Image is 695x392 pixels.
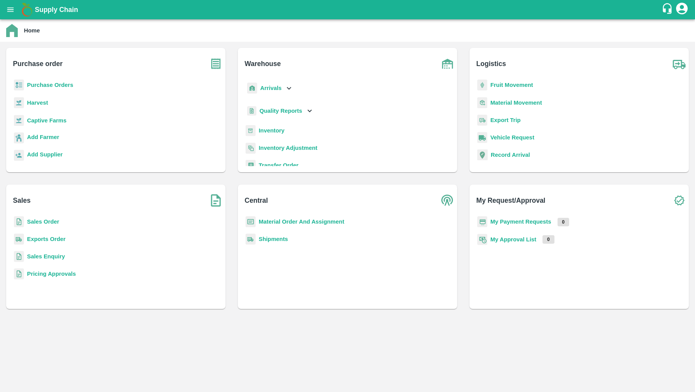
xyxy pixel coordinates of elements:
[490,236,536,243] a: My Approval List
[35,4,661,15] a: Supply Chain
[206,191,225,210] img: soSales
[247,106,256,116] img: qualityReport
[246,216,256,227] img: centralMaterial
[477,115,487,126] img: delivery
[477,132,487,143] img: vehicle
[477,149,488,160] img: recordArrival
[438,54,457,73] img: warehouse
[661,3,675,17] div: customer-support
[27,117,66,124] a: Captive Farms
[675,2,689,18] div: account of current user
[6,24,18,37] img: home
[259,219,344,225] a: Material Order And Assignment
[27,134,59,140] b: Add Farmer
[14,234,24,245] img: shipments
[27,82,73,88] a: Purchase Orders
[27,219,59,225] a: Sales Order
[14,115,24,126] img: harvest
[14,80,24,91] img: reciept
[247,83,257,94] img: whArrival
[13,195,31,206] b: Sales
[27,253,65,260] a: Sales Enquiry
[27,100,48,106] a: Harvest
[260,85,281,91] b: Arrivals
[490,82,533,88] a: Fruit Movement
[477,80,487,91] img: fruit
[542,235,554,244] p: 0
[246,143,256,154] img: inventory
[24,27,40,34] b: Home
[246,125,256,136] img: whInventory
[27,133,59,143] a: Add Farmer
[27,150,63,161] a: Add Supplier
[2,1,19,19] button: open drawer
[438,191,457,210] img: central
[259,108,302,114] b: Quality Reports
[19,2,35,17] img: logo
[246,160,256,171] img: whTransfer
[491,152,530,158] a: Record Arrival
[477,97,487,109] img: material
[670,191,689,210] img: check
[14,251,24,262] img: sales
[14,150,24,161] img: supplier
[490,219,551,225] a: My Payment Requests
[490,117,520,123] a: Export Trip
[14,132,24,144] img: farmer
[246,103,314,119] div: Quality Reports
[259,162,298,168] a: Transfer Order
[558,218,570,226] p: 0
[14,268,24,280] img: sales
[13,58,63,69] b: Purchase order
[245,58,281,69] b: Warehouse
[490,134,534,141] a: Vehicle Request
[245,195,268,206] b: Central
[477,234,487,245] img: approval
[476,195,546,206] b: My Request/Approval
[477,216,487,227] img: payment
[259,127,285,134] a: Inventory
[490,100,542,106] a: Material Movement
[14,216,24,227] img: sales
[27,271,76,277] a: Pricing Approvals
[27,236,66,242] a: Exports Order
[476,58,506,69] b: Logistics
[206,54,225,73] img: purchase
[259,145,317,151] a: Inventory Adjustment
[27,151,63,158] b: Add Supplier
[14,97,24,109] img: harvest
[35,6,78,14] b: Supply Chain
[246,80,293,97] div: Arrivals
[259,236,288,242] a: Shipments
[670,54,689,73] img: truck
[246,234,256,245] img: shipments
